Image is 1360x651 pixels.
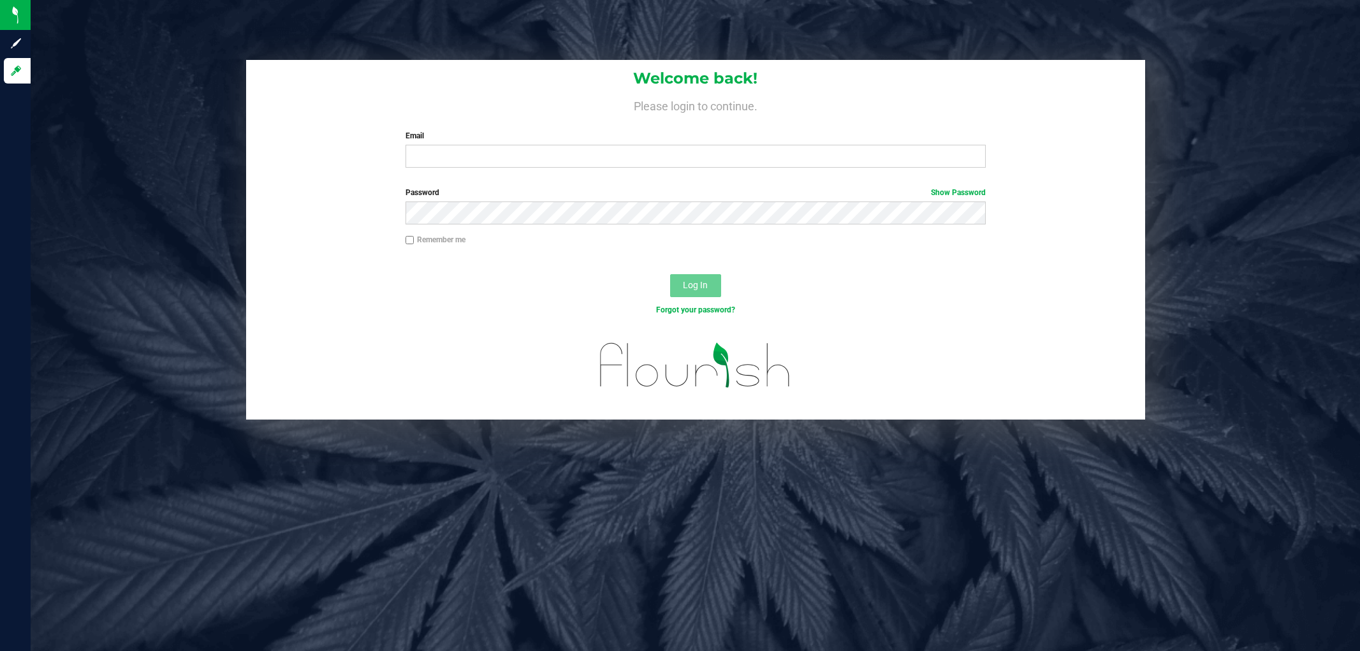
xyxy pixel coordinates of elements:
[406,236,414,245] input: Remember me
[931,188,986,197] a: Show Password
[10,64,22,77] inline-svg: Log in
[406,234,465,245] label: Remember me
[656,305,735,314] a: Forgot your password?
[10,37,22,50] inline-svg: Sign up
[683,280,708,290] span: Log In
[583,329,808,401] img: flourish_logo.svg
[406,130,986,142] label: Email
[406,188,439,197] span: Password
[246,97,1145,112] h4: Please login to continue.
[246,70,1145,87] h1: Welcome back!
[670,274,721,297] button: Log In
